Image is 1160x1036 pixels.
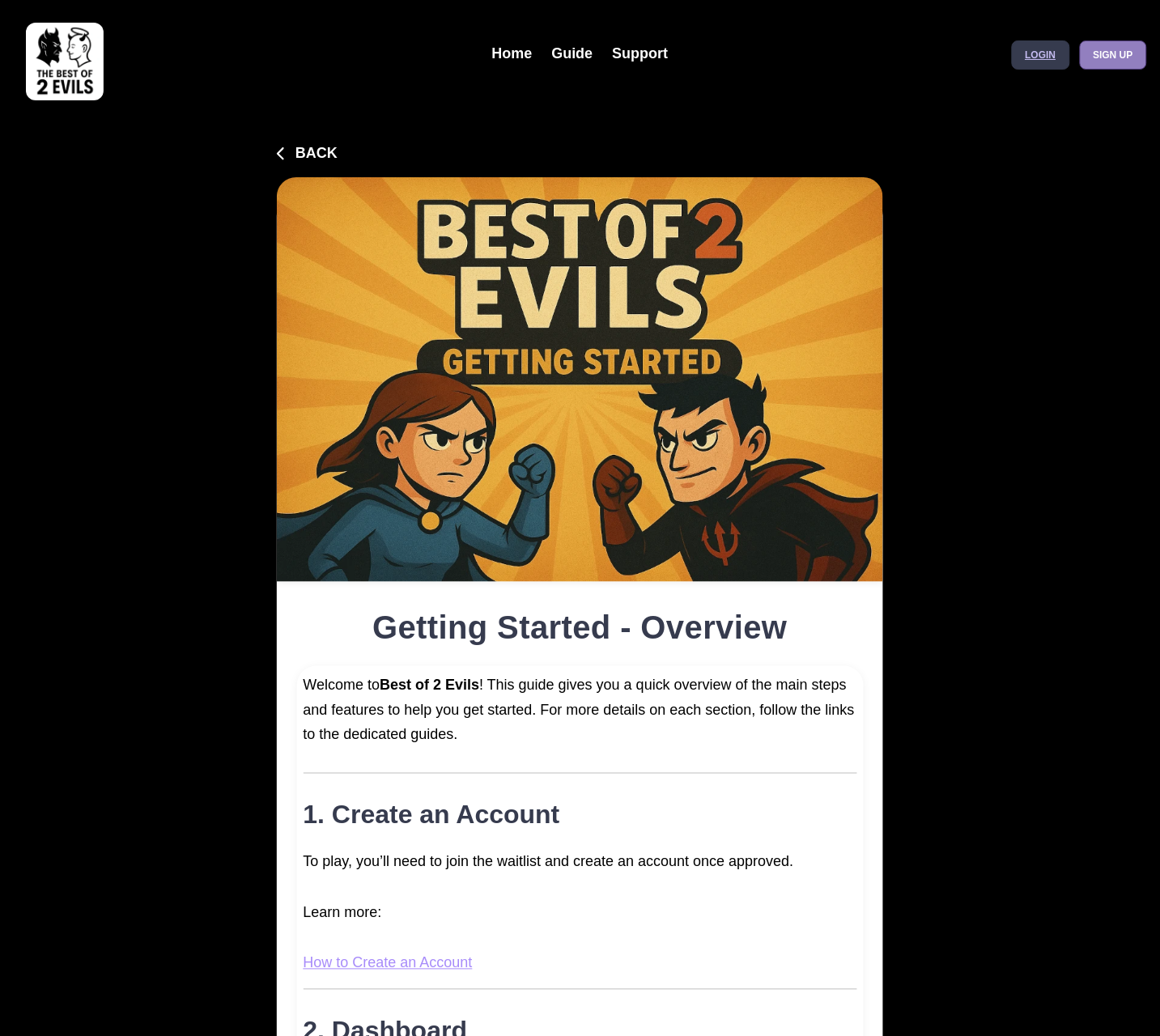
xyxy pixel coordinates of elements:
[542,36,603,71] a: Guide
[304,850,857,875] p: To play, you’ll need to join the waitlist and create an account once approved.
[304,800,857,830] h2: 1. Create an Account
[277,142,338,164] button: Back
[304,901,857,926] p: Learn more:
[380,677,479,693] strong: Best of 2 Evils
[1012,40,1070,70] a: Login
[26,23,104,100] img: best of 2 evils logo
[304,955,473,971] a: How to Create an Account
[603,36,678,71] a: Support
[296,608,865,647] h1: Getting Started - Overview
[304,673,857,747] p: Welcome to ! This guide gives you a quick overview of the main steps and features to help you get...
[1080,40,1147,70] a: Sign up
[482,36,542,71] a: Home
[277,177,884,582] img: Getting Started - Overview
